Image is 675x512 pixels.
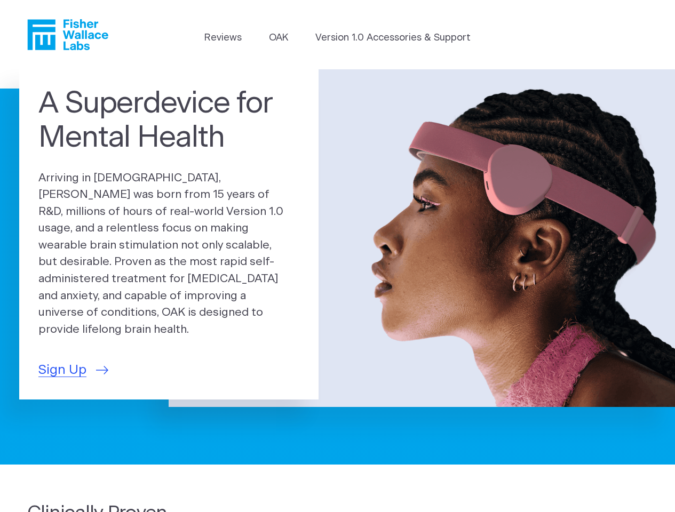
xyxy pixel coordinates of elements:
[38,86,299,155] h1: A Superdevice for Mental Health
[38,170,299,338] p: Arriving in [DEMOGRAPHIC_DATA], [PERSON_NAME] was born from 15 years of R&D, millions of hours of...
[38,361,108,380] a: Sign Up
[27,19,108,50] a: Fisher Wallace
[204,31,242,45] a: Reviews
[315,31,471,45] a: Version 1.0 Accessories & Support
[269,31,288,45] a: OAK
[38,361,86,380] span: Sign Up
